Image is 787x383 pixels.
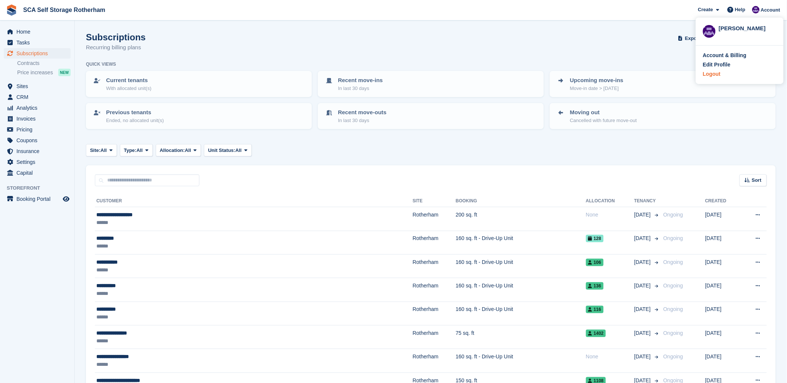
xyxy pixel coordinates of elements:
span: 116 [586,306,604,313]
p: Current tenants [106,76,151,85]
td: Rotherham [413,207,456,231]
a: menu [4,81,71,91]
img: stora-icon-8386f47178a22dfd0bd8f6a31ec36ba5ce8667c1dd55bd0f319d3a0aa187defe.svg [6,4,17,16]
p: Recurring billing plans [86,43,146,52]
td: Rotherham [413,302,456,325]
td: 200 sq. ft [456,207,586,231]
span: Ongoing [663,212,683,218]
span: [DATE] [634,353,652,361]
td: [DATE] [705,302,741,325]
span: Export [685,35,700,42]
span: [DATE] [634,211,652,219]
a: Upcoming move-ins Move-in date > [DATE] [551,72,775,96]
a: Preview store [62,194,71,203]
span: Analytics [16,103,61,113]
a: Edit Profile [703,61,777,69]
th: Site [413,195,456,207]
span: Coupons [16,135,61,146]
a: menu [4,37,71,48]
p: Ended, no allocated unit(s) [106,117,164,124]
td: 160 sq. ft - Drive-Up Unit [456,302,586,325]
td: 160 sq. ft - Drive-Up Unit [456,349,586,373]
p: Move-in date > [DATE] [570,85,623,92]
span: [DATE] [634,282,652,290]
p: Recent move-ins [338,76,383,85]
p: Upcoming move-ins [570,76,623,85]
th: Customer [95,195,413,207]
span: 128 [586,235,604,242]
span: Allocation: [160,147,185,154]
a: menu [4,103,71,113]
td: Rotherham [413,278,456,302]
span: All [136,147,143,154]
button: Site: All [86,144,117,156]
td: Rotherham [413,254,456,278]
td: [DATE] [705,254,741,278]
a: Current tenants With allocated unit(s) [87,72,311,96]
span: Ongoing [663,330,683,336]
p: Previous tenants [106,108,164,117]
p: With allocated unit(s) [106,85,151,92]
span: Price increases [17,69,53,76]
td: Rotherham [413,231,456,254]
p: In last 30 days [338,85,383,92]
td: [DATE] [705,231,741,254]
div: NEW [58,69,71,76]
a: menu [4,157,71,167]
span: Insurance [16,146,61,156]
td: Rotherham [413,349,456,373]
span: [DATE] [634,234,652,242]
a: Logout [703,70,777,78]
a: Contracts [17,60,71,67]
td: 160 sq. ft - Drive-Up Unit [456,254,586,278]
td: [DATE] [705,207,741,231]
span: Subscriptions [16,48,61,59]
th: Created [705,195,741,207]
span: Booking Portal [16,194,61,204]
button: Type: All [120,144,153,156]
td: 75 sq. ft [456,326,586,349]
span: Settings [16,157,61,167]
td: Rotherham [413,326,456,349]
a: Recent move-ins In last 30 days [319,72,543,96]
span: Sort [752,177,762,184]
span: Ongoing [663,235,683,241]
div: None [586,211,634,219]
p: Moving out [570,108,637,117]
span: Site: [90,147,100,154]
span: Create [698,6,713,13]
span: Tasks [16,37,61,48]
a: Moving out Cancelled with future move-out [551,104,775,128]
span: CRM [16,92,61,102]
span: 1402 [586,330,606,337]
h1: Subscriptions [86,32,146,42]
span: Help [735,6,746,13]
span: [DATE] [634,329,652,337]
p: In last 30 days [338,117,387,124]
td: 160 sq. ft - Drive-Up Unit [456,278,586,302]
p: Recent move-outs [338,108,387,117]
span: Capital [16,168,61,178]
span: Ongoing [663,283,683,289]
div: [PERSON_NAME] [719,24,777,31]
a: menu [4,27,71,37]
span: Type: [124,147,137,154]
a: menu [4,48,71,59]
span: 136 [586,282,604,290]
button: Unit Status: All [204,144,251,156]
a: Recent move-outs In last 30 days [319,104,543,128]
span: Invoices [16,113,61,124]
div: Logout [703,70,721,78]
span: All [100,147,107,154]
span: All [235,147,242,154]
span: Ongoing [663,354,683,359]
a: menu [4,146,71,156]
a: Previous tenants Ended, no allocated unit(s) [87,104,311,128]
a: menu [4,92,71,102]
a: menu [4,194,71,204]
td: 160 sq. ft - Drive-Up Unit [456,231,586,254]
td: [DATE] [705,278,741,302]
span: Account [761,6,780,14]
th: Allocation [586,195,634,207]
a: Account & Billing [703,52,777,59]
